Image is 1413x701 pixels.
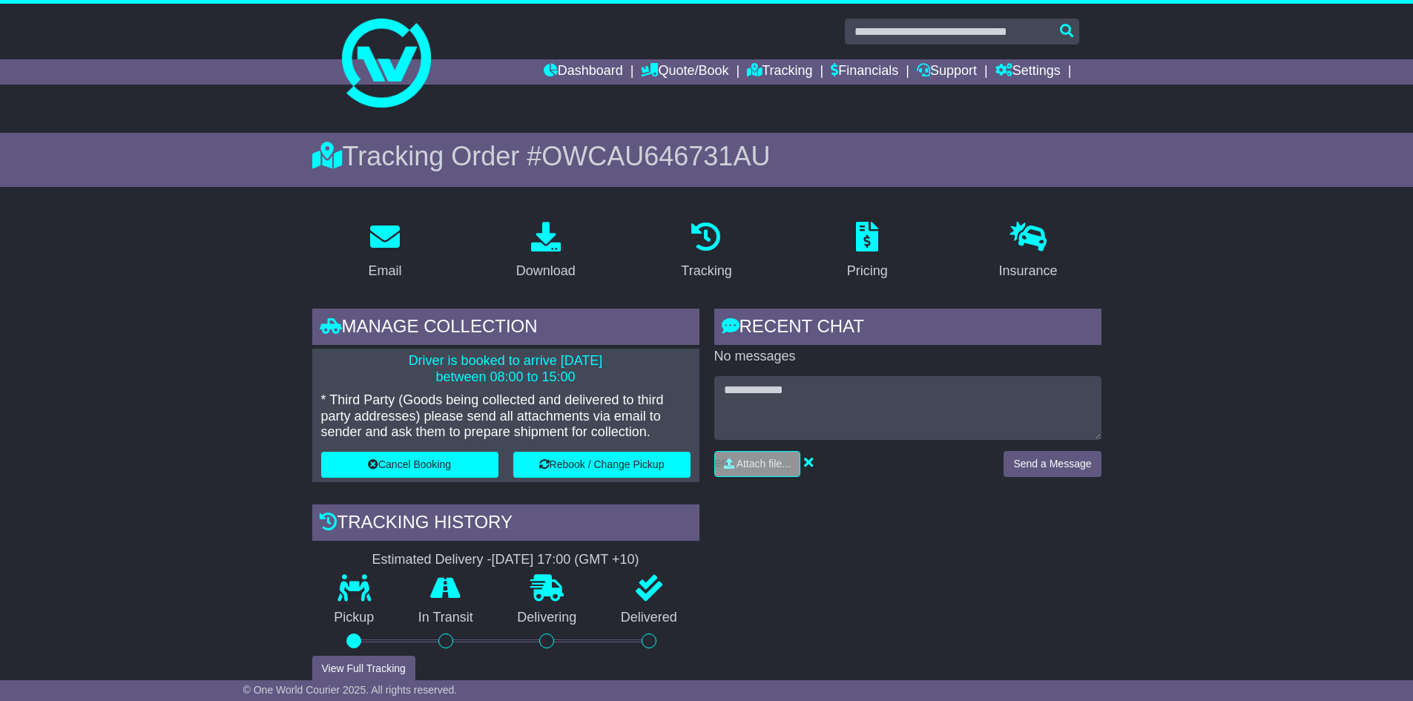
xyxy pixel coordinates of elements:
div: Tracking [681,261,731,281]
a: Dashboard [544,59,623,85]
a: Tracking [671,217,741,286]
p: Pickup [312,610,397,626]
button: Send a Message [1004,451,1101,477]
div: Email [368,261,401,281]
div: Tracking history [312,504,699,544]
a: Email [358,217,411,286]
a: Pricing [837,217,897,286]
a: Support [917,59,977,85]
span: OWCAU646731AU [541,141,770,171]
p: Driver is booked to arrive [DATE] between 08:00 to 15:00 [321,353,691,385]
a: Insurance [989,217,1067,286]
div: [DATE] 17:00 (GMT +10) [492,552,639,568]
div: Estimated Delivery - [312,552,699,568]
p: In Transit [396,610,495,626]
div: Insurance [999,261,1058,281]
a: Settings [995,59,1061,85]
div: Tracking Order # [312,140,1101,172]
a: Financials [831,59,898,85]
div: Download [516,261,576,281]
span: © One World Courier 2025. All rights reserved. [243,684,458,696]
p: * Third Party (Goods being collected and delivered to third party addresses) please send all atta... [321,392,691,441]
div: RECENT CHAT [714,309,1101,349]
a: Download [507,217,585,286]
p: No messages [714,349,1101,365]
button: View Full Tracking [312,656,415,682]
button: Cancel Booking [321,452,498,478]
p: Delivered [599,610,699,626]
div: Manage collection [312,309,699,349]
a: Quote/Book [641,59,728,85]
p: Delivering [495,610,599,626]
a: Tracking [747,59,812,85]
div: Pricing [847,261,888,281]
button: Rebook / Change Pickup [513,452,691,478]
